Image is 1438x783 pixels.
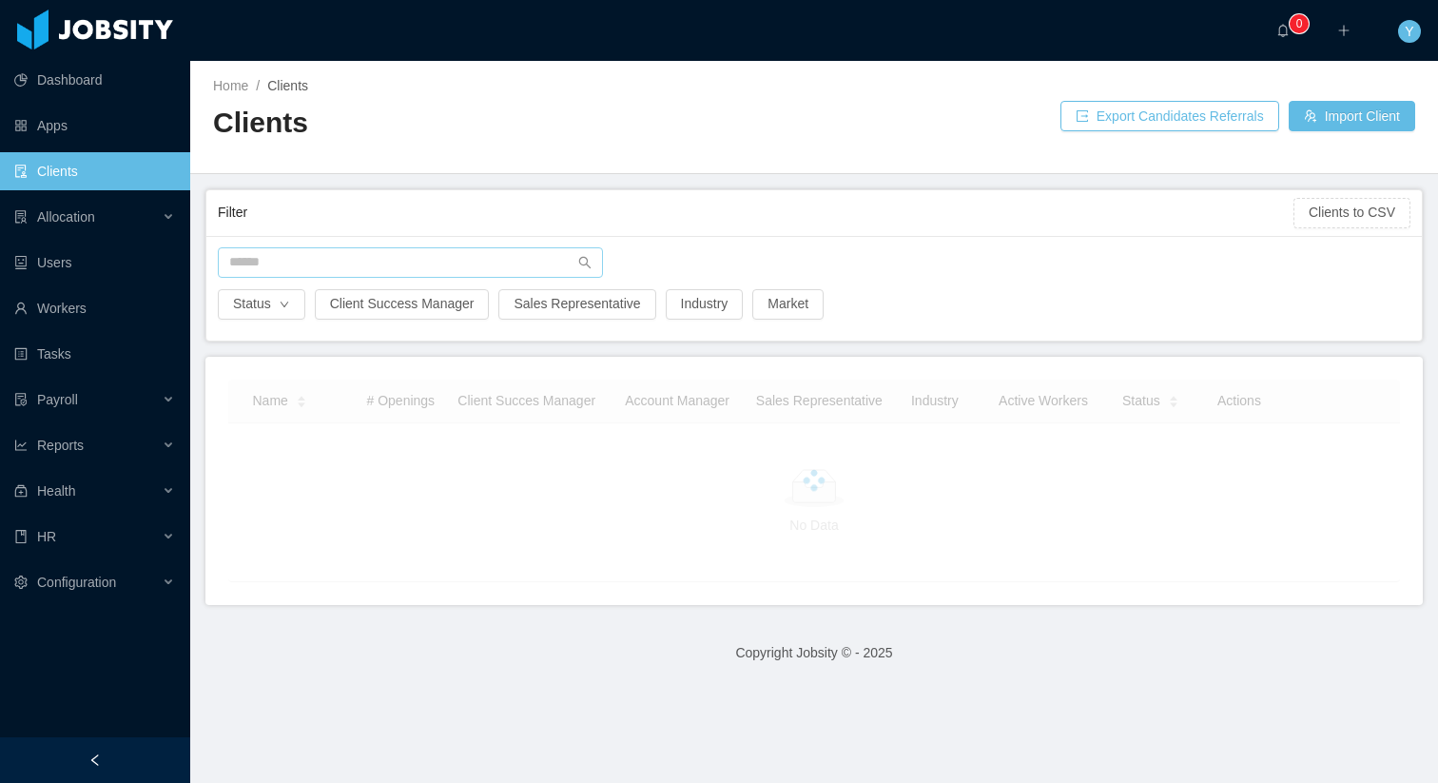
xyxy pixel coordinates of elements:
[14,61,175,99] a: icon: pie-chartDashboard
[37,529,56,544] span: HR
[1276,24,1290,37] i: icon: bell
[190,620,1438,686] footer: Copyright Jobsity © - 2025
[218,195,1293,230] div: Filter
[666,289,744,320] button: Industry
[213,78,248,93] a: Home
[14,576,28,589] i: icon: setting
[14,393,28,406] i: icon: file-protect
[14,244,175,282] a: icon: robotUsers
[37,438,84,453] span: Reports
[315,289,490,320] button: Client Success Manager
[578,256,592,269] i: icon: search
[37,392,78,407] span: Payroll
[37,575,116,590] span: Configuration
[14,530,28,543] i: icon: book
[14,335,175,373] a: icon: profileTasks
[1290,14,1309,33] sup: 0
[1293,198,1410,228] button: Clients to CSV
[14,484,28,498] i: icon: medicine-box
[14,152,175,190] a: icon: auditClients
[752,289,824,320] button: Market
[14,107,175,145] a: icon: appstoreApps
[256,78,260,93] span: /
[213,104,814,143] h2: Clients
[267,78,308,93] span: Clients
[14,210,28,224] i: icon: solution
[1289,101,1415,131] button: icon: usergroup-addImport Client
[14,289,175,327] a: icon: userWorkers
[37,483,75,499] span: Health
[37,209,95,225] span: Allocation
[1060,101,1279,131] button: icon: exportExport Candidates Referrals
[218,289,305,320] button: Statusicon: down
[14,439,28,452] i: icon: line-chart
[1337,24,1351,37] i: icon: plus
[1405,20,1413,43] span: Y
[498,289,655,320] button: Sales Representative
